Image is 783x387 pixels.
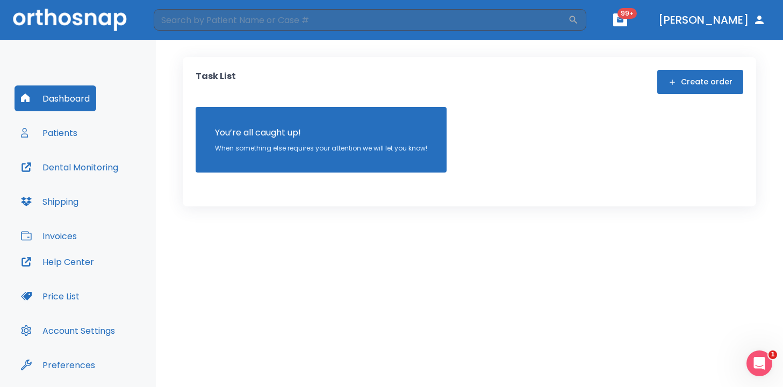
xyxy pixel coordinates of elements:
span: 99+ [617,8,637,19]
span: 1 [768,350,777,359]
button: Dashboard [15,85,96,111]
iframe: Intercom live chat [746,350,772,376]
input: Search by Patient Name or Case # [154,9,568,31]
p: You’re all caught up! [215,126,427,139]
button: Price List [15,283,86,309]
img: Orthosnap [13,9,127,31]
button: Dental Monitoring [15,154,125,180]
button: Account Settings [15,318,121,343]
button: Patients [15,120,84,146]
button: Preferences [15,352,102,378]
button: Create order [657,70,743,94]
button: Invoices [15,223,83,249]
button: [PERSON_NAME] [654,10,770,30]
button: Shipping [15,189,85,214]
p: When something else requires your attention we will let you know! [215,144,427,153]
button: Help Center [15,249,100,275]
p: Task List [196,70,236,94]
